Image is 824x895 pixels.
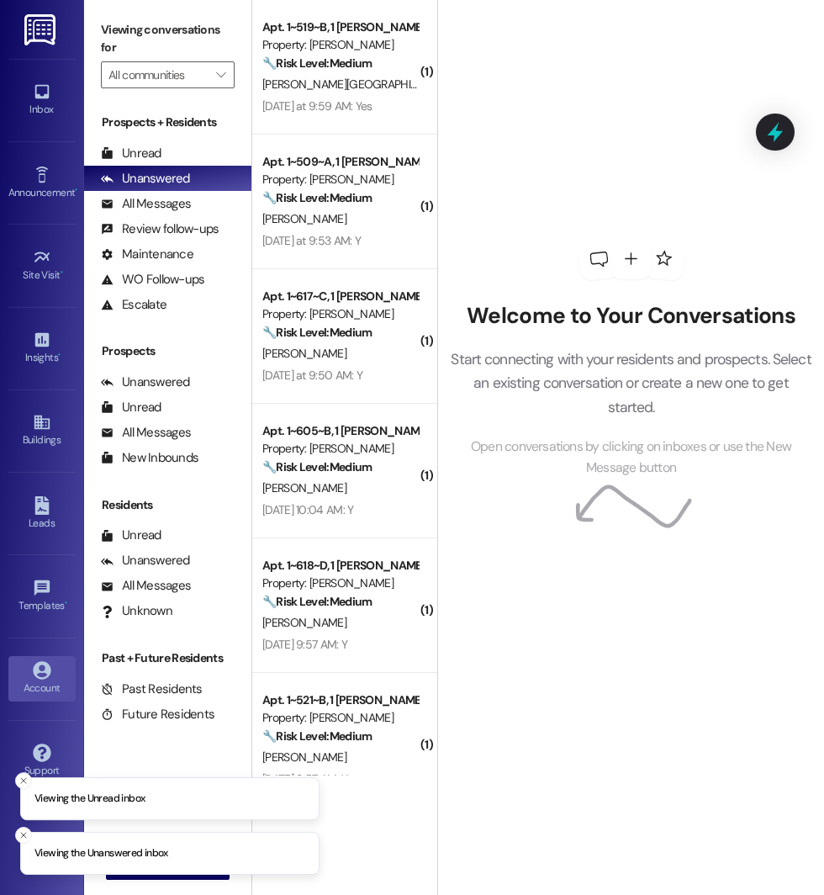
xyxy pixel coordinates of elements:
[262,211,346,226] span: [PERSON_NAME]
[262,709,418,727] div: Property: [PERSON_NAME]
[101,195,191,213] div: All Messages
[450,347,812,419] p: Start connecting with your residents and prospects. Select an existing conversation or create a n...
[262,19,418,36] div: Apt. 1~519~B, 1 [PERSON_NAME]
[65,597,67,609] span: •
[262,594,372,609] strong: 🔧 Risk Level: Medium
[8,491,76,537] a: Leads
[262,288,418,305] div: Apt. 1~617~C, 1 [PERSON_NAME]
[101,296,166,314] div: Escalate
[262,190,372,205] strong: 🔧 Risk Level: Medium
[8,408,76,453] a: Buildings
[101,170,190,188] div: Unanswered
[58,349,61,361] span: •
[262,346,346,361] span: [PERSON_NAME]
[8,574,76,619] a: Templates •
[101,602,172,620] div: Unknown
[101,449,198,467] div: New Inbounds
[262,615,346,630] span: [PERSON_NAME]
[262,98,372,114] div: [DATE] at 9:59 AM: Yes
[262,557,418,575] div: Apt. 1~618~D, 1 [PERSON_NAME]
[262,305,418,323] div: Property: [PERSON_NAME]
[101,17,235,61] label: Viewing conversations for
[108,61,208,88] input: All communities
[216,68,225,82] i: 
[101,399,161,416] div: Unread
[262,368,362,383] div: [DATE] at 9:50 AM: Y
[34,792,145,807] p: Viewing the Unread inbox
[262,728,372,744] strong: 🔧 Risk Level: Medium
[84,114,251,131] div: Prospects + Residents
[262,422,418,440] div: Apt. 1~605~B, 1 [PERSON_NAME]
[15,772,32,789] button: Close toast
[101,246,193,263] div: Maintenance
[450,437,812,478] span: Open conversations by clicking on inboxes or use the New Message button
[8,656,76,702] a: Account
[101,271,204,289] div: WO Follow-ups
[262,502,353,517] div: [DATE] 10:04 AM: Y
[8,739,76,784] a: Support
[101,527,161,544] div: Unread
[84,649,251,667] div: Past + Future Residents
[24,14,59,45] img: ResiDesk Logo
[101,681,203,698] div: Past Residents
[8,77,76,123] a: Inbox
[262,440,418,458] div: Property: [PERSON_NAME]
[84,496,251,514] div: Residents
[101,577,191,595] div: All Messages
[8,243,76,289] a: Site Visit •
[262,153,418,171] div: Apt. 1~509~A, 1 [PERSON_NAME]
[262,575,418,592] div: Property: [PERSON_NAME]
[262,77,453,92] span: [PERSON_NAME][GEOGRAPHIC_DATA]
[8,326,76,371] a: Insights •
[262,56,372,71] strong: 🔧 Risk Level: Medium
[101,220,219,238] div: Review follow-ups
[262,233,361,248] div: [DATE] at 9:53 AM: Y
[61,267,63,278] span: •
[262,171,418,188] div: Property: [PERSON_NAME]
[262,325,372,340] strong: 🔧 Risk Level: Medium
[101,145,161,162] div: Unread
[262,459,372,474] strong: 🔧 Risk Level: Medium
[101,424,191,442] div: All Messages
[262,36,418,54] div: Property: [PERSON_NAME]
[262,691,418,709] div: Apt. 1~521~B, 1 [PERSON_NAME]
[450,303,812,330] h2: Welcome to Your Conversations
[101,706,214,723] div: Future Residents
[75,184,77,196] span: •
[34,846,168,861] p: Viewing the Unanswered inbox
[84,342,251,360] div: Prospects
[15,827,32,844] button: Close toast
[101,373,190,391] div: Unanswered
[262,637,347,652] div: [DATE] 9:57 AM: Y
[101,552,190,569] div: Unanswered
[262,480,346,495] span: [PERSON_NAME]
[262,749,346,765] span: [PERSON_NAME]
